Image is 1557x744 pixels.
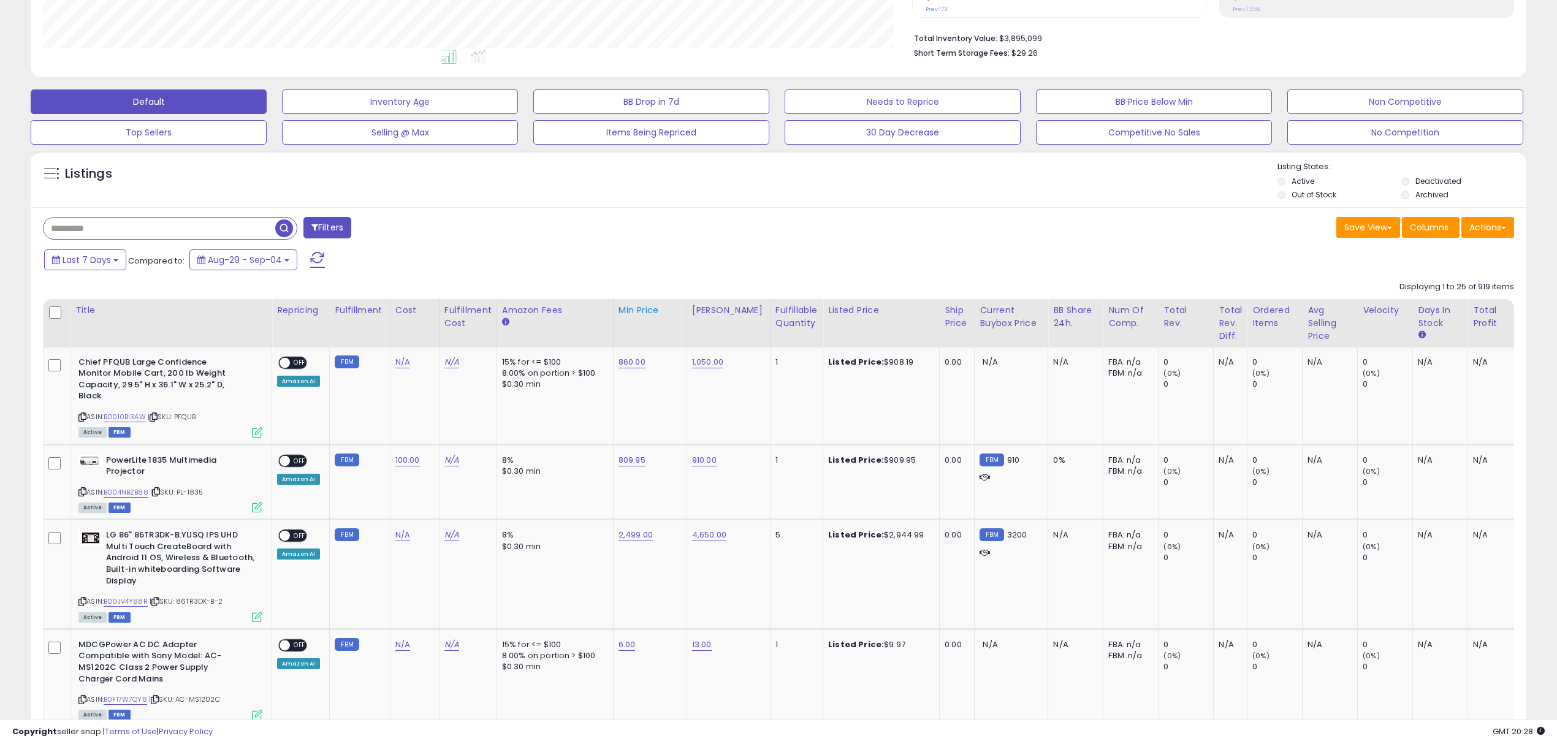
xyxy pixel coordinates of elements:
div: FBA: n/a [1108,530,1149,541]
b: MDCGPower AC DC Adapter Compatible with Sony Model: AC-MS1202C Class 2 Power Supply Charger Cord ... [78,639,227,688]
div: Ship Price [945,304,969,330]
div: 0 [1252,639,1302,650]
span: All listings currently available for purchase on Amazon [78,427,107,438]
div: 0 [1163,379,1213,390]
div: N/A [1308,530,1348,541]
a: N/A [444,639,459,651]
button: Last 7 Days [44,249,126,270]
a: Privacy Policy [159,726,213,737]
div: 0.00 [945,357,965,368]
a: B0010BI3AW [104,412,146,422]
b: Short Term Storage Fees: [914,48,1010,58]
b: Chief PFQUB Large Confidence Monitor Mobile Cart, 200 lb Weight Capacity, 29.5" H x 36.1" W x 25.... [78,357,227,405]
p: Listing States: [1277,161,1526,173]
small: (0%) [1163,466,1181,476]
div: N/A [1418,357,1458,368]
li: $3,895,099 [914,30,1506,45]
div: Total Rev. [1163,304,1208,330]
div: N/A [1219,530,1238,541]
a: N/A [444,356,459,368]
a: 910.00 [692,454,717,466]
span: OFF [290,357,310,368]
a: 100.00 [395,454,420,466]
div: N/A [1418,530,1458,541]
div: 1 [775,639,813,650]
div: N/A [1473,455,1513,466]
div: 0% [1053,455,1094,466]
div: Num of Comp. [1108,304,1153,330]
small: (0%) [1252,542,1270,552]
span: $29.26 [1011,47,1038,59]
div: Listed Price [828,304,934,317]
small: FBM [335,638,359,651]
div: 0 [1252,379,1302,390]
div: Amazon AI [277,376,320,387]
button: Columns [1402,217,1460,238]
div: N/A [1219,639,1238,650]
small: (0%) [1363,466,1380,476]
div: N/A [1219,455,1238,466]
div: 0 [1163,455,1213,466]
div: 0 [1252,661,1302,672]
button: Non Competitive [1287,89,1523,114]
div: Displaying 1 to 25 of 919 items [1399,281,1514,293]
div: 0 [1363,552,1412,563]
div: 0 [1252,455,1302,466]
div: seller snap | | [12,726,213,738]
div: N/A [1308,455,1348,466]
label: Archived [1415,189,1449,200]
span: Aug-29 - Sep-04 [208,254,282,266]
button: Selling @ Max [282,120,518,145]
small: FBM [980,528,1003,541]
div: Min Price [619,304,682,317]
div: 0 [1252,552,1302,563]
a: B0DJV4Y88R [104,596,148,607]
span: FBM [108,427,131,438]
div: 8.00% on portion > $100 [502,650,604,661]
div: [PERSON_NAME] [692,304,765,317]
small: (0%) [1363,368,1380,378]
div: $0.30 min [502,541,604,552]
small: (0%) [1163,651,1181,661]
small: Amazon Fees. [502,317,509,328]
span: OFF [290,531,310,541]
div: $0.30 min [502,661,604,672]
a: Terms of Use [105,726,157,737]
button: Top Sellers [31,120,267,145]
div: $9.97 [828,639,930,650]
div: 1 [775,455,813,466]
span: N/A [983,356,997,368]
div: 0 [1363,639,1412,650]
small: (0%) [1363,651,1380,661]
div: Cost [395,304,434,317]
small: Prev: 1.35% [1233,6,1260,13]
div: 0 [1363,455,1412,466]
span: N/A [983,639,997,650]
small: FBM [980,454,1003,466]
img: 31tTBTxmP7L._SL40_.jpg [78,455,103,467]
div: N/A [1473,530,1513,541]
div: 0 [1363,530,1412,541]
button: Save View [1336,217,1400,238]
label: Out of Stock [1292,189,1336,200]
div: Ordered Items [1252,304,1297,330]
small: FBM [335,355,359,368]
small: (0%) [1163,542,1181,552]
div: N/A [1308,639,1348,650]
button: Inventory Age [282,89,518,114]
div: $0.30 min [502,466,604,477]
a: N/A [395,356,410,368]
div: Repricing [277,304,324,317]
button: Aug-29 - Sep-04 [189,249,297,270]
div: 15% for <= $100 [502,639,604,650]
div: 0 [1252,530,1302,541]
div: 0 [1252,357,1302,368]
div: $2,944.99 [828,530,930,541]
div: Title [75,304,267,317]
div: FBM: n/a [1108,541,1149,552]
button: Actions [1461,217,1514,238]
a: N/A [395,639,410,651]
div: 0 [1363,477,1412,488]
div: Total Profit [1473,304,1518,330]
b: LG 86" 86TR3DK-B.YUSQ IPS UHD Multi Touch CreateBoard with Android 11 OS, Wireless & Bluetooth, B... [106,530,255,590]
